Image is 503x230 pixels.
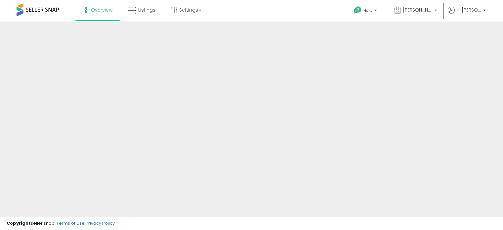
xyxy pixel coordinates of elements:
[403,7,433,13] span: [PERSON_NAME]
[354,6,362,14] i: Get Help
[363,8,372,13] span: Help
[456,7,481,13] span: Hi [PERSON_NAME]
[138,7,155,13] span: Listings
[7,220,115,227] div: seller snap | |
[91,7,112,13] span: Overview
[57,220,85,226] a: Terms of Use
[349,1,384,22] a: Help
[86,220,115,226] a: Privacy Policy
[7,220,31,226] strong: Copyright
[448,7,486,22] a: Hi [PERSON_NAME]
